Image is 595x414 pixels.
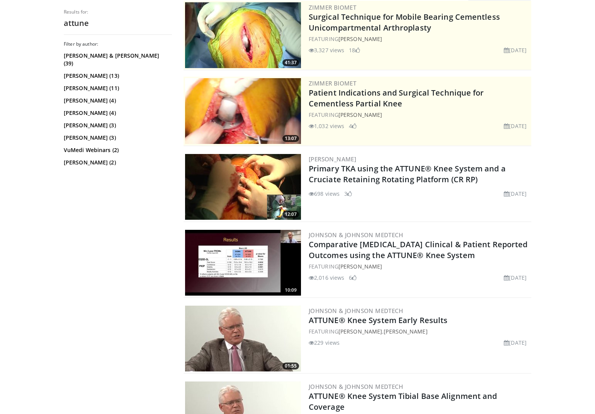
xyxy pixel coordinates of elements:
a: Comparative [MEDICAL_DATA] Clinical & Patient Reported Outcomes using the ATTUNE® Knee System [309,239,527,260]
img: 3efde6b3-4cc2-4370-89c9-d2e13bff7c5c.300x170_q85_crop-smart_upscale.jpg [185,78,301,144]
li: 4 [349,122,357,130]
a: ATTUNE® Knee System Early Results [309,315,447,325]
li: 1,032 views [309,122,344,130]
a: [PERSON_NAME] [338,263,382,270]
a: [PERSON_NAME] [338,328,382,335]
li: 2,016 views [309,274,344,282]
li: [DATE] [504,339,527,347]
a: [PERSON_NAME] (2) [64,159,170,166]
span: 41:37 [282,59,299,66]
a: 10:09 [185,230,301,296]
li: [DATE] [504,46,527,54]
a: [PERSON_NAME] [309,155,356,163]
li: 18 [349,46,360,54]
li: [DATE] [504,190,527,198]
a: 12:07 [185,154,301,220]
a: VuMedi Webinars (2) [64,146,170,154]
span: 13:07 [282,135,299,142]
a: 41:37 [185,2,301,68]
a: 01:55 [185,306,301,371]
a: Johnson & Johnson MedTech [309,307,403,315]
h3: Filter by author: [64,41,172,47]
img: 58ee6907-31a1-44d9-8681-5d870258a93d.300x170_q85_crop-smart_upscale.jpg [185,230,301,296]
a: Johnson & Johnson MedTech [309,383,403,390]
a: [PERSON_NAME] (3) [64,134,170,142]
li: [DATE] [504,274,527,282]
a: Zimmer Biomet [309,3,356,11]
a: [PERSON_NAME] (4) [64,97,170,104]
a: [PERSON_NAME] (11) [64,84,170,92]
p: Results for: [64,9,172,15]
a: Primary TKA using the ATTUNE® Knee System and a Cruciate Retaining Rotating Platform (CR RP) [309,163,506,185]
img: 83f06d55-7374-4fb1-82dc-f32477b61702.300x170_q85_crop-smart_upscale.jpg [185,154,301,220]
a: [PERSON_NAME] (3) [64,121,170,129]
a: [PERSON_NAME] [384,328,427,335]
div: FEATURING [309,111,530,119]
a: [PERSON_NAME] [338,35,382,43]
li: 229 views [309,339,340,347]
div: FEATURING [309,35,530,43]
a: Johnson & Johnson MedTech [309,231,403,239]
span: 01:55 [282,363,299,370]
li: 6 [349,274,357,282]
li: 3 [344,190,352,198]
h2: attune [64,18,172,28]
div: FEATURING , [309,327,530,335]
a: ATTUNE® Knee System Tibial Base Alignment and Coverage [309,391,497,412]
a: [PERSON_NAME] & [PERSON_NAME] (39) [64,52,170,67]
a: [PERSON_NAME] (4) [64,109,170,117]
img: 827ba7c0-d001-4ae6-9e1c-6d4d4016a445.300x170_q85_crop-smart_upscale.jpg [185,2,301,68]
li: 3,327 views [309,46,344,54]
a: Patient Indications and Surgical Technique for Cementless Partial Knee [309,87,484,109]
a: Surgical Technique for Mobile Bearing Cementless Unicompartmental Arthroplasty [309,12,500,33]
span: 12:07 [282,211,299,218]
li: [DATE] [504,122,527,130]
a: [PERSON_NAME] (13) [64,72,170,80]
li: 698 views [309,190,340,198]
a: [PERSON_NAME] [338,111,382,118]
a: Zimmer Biomet [309,79,356,87]
a: 13:07 [185,78,301,144]
span: 10:09 [282,287,299,294]
img: 1c36e4ec-5ca0-4f41-9ca8-9354fe36b255.300x170_q85_crop-smart_upscale.jpg [185,306,301,371]
div: FEATURING [309,262,530,270]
